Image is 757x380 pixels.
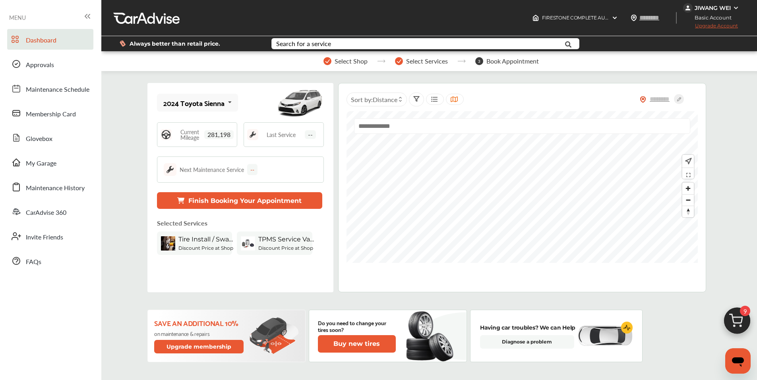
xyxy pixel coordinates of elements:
[695,4,731,12] div: JIWANG WEI
[718,304,756,342] img: cart_icon.3d0951e8.svg
[180,166,244,174] div: Next Maintenance Service
[7,78,93,99] a: Maintenance Schedule
[405,308,458,364] img: new-tire.a0c7fe23.svg
[247,129,258,140] img: maintenance_logo
[9,14,26,21] span: MENU
[676,12,677,24] img: header-divider.bc55588e.svg
[26,35,56,46] span: Dashboard
[683,23,738,33] span: Upgrade Account
[204,130,234,139] span: 281,198
[683,157,692,166] img: recenter.ce011a49.svg
[161,236,175,251] img: tire-install-swap-tires-thumb.jpg
[406,58,448,65] span: Select Services
[26,208,66,218] span: CarAdvise 360
[318,335,396,353] button: Buy new tires
[577,325,633,347] img: diagnose-vehicle.c84bcb0a.svg
[26,60,54,70] span: Approvals
[612,15,618,21] img: header-down-arrow.9dd2ce7d.svg
[178,245,233,251] b: Discount Price at Shop
[164,163,176,176] img: maintenance_logo
[157,192,322,209] button: Finish Booking Your Appointment
[26,85,89,95] span: Maintenance Schedule
[241,236,255,251] img: tpms-valve-kit-thumb.jpg
[26,134,52,144] span: Glovebox
[7,177,93,197] a: Maintenance History
[684,14,738,22] span: Basic Account
[7,54,93,74] a: Approvals
[373,95,397,104] span: Distance
[683,3,693,13] img: jVpblrzwTbfkPYzPPzSLxeg0AAAAASUVORK5CYII=
[26,158,56,169] span: My Garage
[682,195,694,206] span: Zoom out
[395,57,403,65] img: stepper-checkmark.b5569197.svg
[377,60,385,63] img: stepper-arrow.e24c07c6.svg
[323,57,331,65] img: stepper-checkmark.b5569197.svg
[318,319,396,333] p: Do you need to change your tires soon?
[120,40,126,47] img: dollor_label_vector.a70140d1.svg
[532,15,539,21] img: header-home-logo.8d720a4f.svg
[475,57,483,65] span: 3
[26,232,63,243] span: Invite Friends
[154,340,244,353] button: Upgrade membership
[161,129,172,140] img: steering_logo
[154,330,245,337] p: on maintenance & repairs
[480,335,574,349] a: Diagnose a problem
[347,111,698,263] canvas: Map
[258,235,314,243] span: TPMS Service Valve Kit
[305,130,316,139] span: --
[130,41,220,46] span: Always better than retail price.
[26,109,76,120] span: Membership Card
[26,257,41,267] span: FAQs
[267,132,296,137] span: Last Service
[457,60,466,63] img: stepper-arrow.e24c07c6.svg
[682,183,694,194] button: Zoom in
[640,96,646,103] img: location_vector_orange.38f05af8.svg
[276,41,331,47] div: Search for a service
[157,218,207,228] p: Selected Services
[733,5,739,11] img: WGsFRI8htEPBVLJbROoPRyZpYNWhNONpIPPETTm6eUC0GeLEiAAAAAElFTkSuQmCC
[7,226,93,247] a: Invite Friends
[318,335,397,353] a: Buy new tires
[163,99,225,107] div: 2024 Toyota Sienna
[725,348,751,374] iframe: Button to launch messaging window
[480,323,575,332] p: Having car troubles? We can Help
[154,318,245,327] p: Save an additional 10%
[7,29,93,50] a: Dashboard
[740,306,750,316] span: 9
[7,152,93,173] a: My Garage
[682,194,694,206] button: Zoom out
[351,95,397,104] span: Sort by :
[178,235,234,243] span: Tire Install / Swap Tires
[621,322,633,334] img: cardiogram-logo.18e20815.svg
[176,129,204,140] span: Current Mileage
[631,15,637,21] img: location_vector.a44bc228.svg
[258,245,313,251] b: Discount Price at Shop
[250,317,299,354] img: update-membership.81812027.svg
[7,201,93,222] a: CarAdvise 360
[247,164,257,175] div: --
[7,127,93,148] a: Glovebox
[335,58,368,65] span: Select Shop
[7,251,93,271] a: FAQs
[7,103,93,123] a: Membership Card
[682,206,694,217] button: Reset bearing to north
[26,183,85,193] span: Maintenance History
[486,58,539,65] span: Book Appointment
[276,85,324,121] img: mobile_13010_st0640_046.jpg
